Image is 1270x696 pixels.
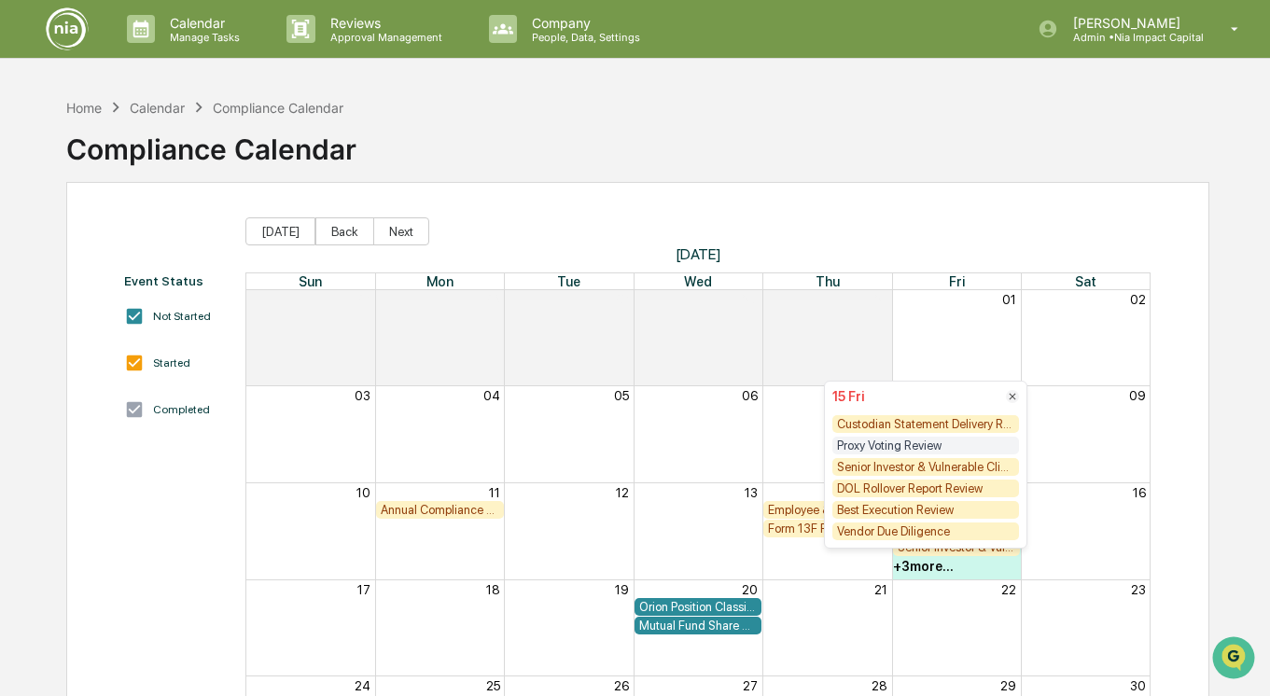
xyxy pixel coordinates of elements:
button: 02 [1130,292,1146,307]
button: 18 [486,582,500,597]
button: 23 [1131,582,1146,597]
button: 30 [1130,678,1146,693]
div: Form 13F Requirement Review [768,522,886,536]
div: 🔎 [19,272,34,287]
button: 04 [483,388,500,403]
p: Approval Management [315,31,452,44]
button: 24 [355,678,370,693]
button: 27 [743,678,758,693]
span: Pylon [186,316,226,330]
button: 13 [745,485,758,500]
div: Completed [153,403,210,416]
div: Home [66,100,102,116]
button: 26 [614,678,629,693]
a: Powered byPylon [132,315,226,330]
button: 28 [872,678,887,693]
button: 20 [742,582,758,597]
div: Proxy Voting Review [832,437,1019,454]
img: logo [45,7,90,51]
button: 29 [613,292,629,307]
button: 30 [742,292,758,307]
button: [DATE] [245,217,315,245]
button: 19 [615,582,629,597]
div: 15 Fri [832,389,864,404]
button: 09 [1129,388,1146,403]
img: 1746055101610-c473b297-6a78-478c-a979-82029cc54cd1 [19,143,52,176]
a: 🔎Data Lookup [11,263,125,297]
button: 27 [356,292,370,307]
div: Start new chat [63,143,306,161]
span: Fri [949,273,965,289]
button: 28 [484,292,500,307]
span: Preclearance [37,235,120,254]
div: Calendar [130,100,185,116]
button: 29 [1000,678,1016,693]
button: 06 [742,388,758,403]
div: Mutual Fund Share Class & Fee Review [639,619,757,633]
p: [PERSON_NAME] [1058,15,1204,31]
button: 11 [489,485,500,500]
span: Data Lookup [37,271,118,289]
button: Back [315,217,374,245]
span: Mon [426,273,454,289]
p: How can we help? [19,39,340,69]
div: Custodian Statement Delivery Review [832,415,1019,433]
button: 21 [874,582,887,597]
p: Reviews [315,15,452,31]
div: Event Status [124,273,227,288]
button: 17 [357,582,370,597]
div: + 3 more... [893,559,954,574]
button: 12 [616,485,629,500]
span: [DATE] [245,245,1151,263]
div: DOL Rollover Report Review [832,480,1019,497]
div: Vendor Due Diligence [832,522,1019,540]
input: Clear [49,85,308,104]
div: Employee & Designations Review [768,503,886,517]
div: Not Started [153,310,211,323]
p: Company [517,15,649,31]
button: 16 [1133,485,1146,500]
div: Started [153,356,190,369]
span: Tue [557,273,580,289]
p: People, Data, Settings [517,31,649,44]
span: Wed [684,273,712,289]
button: 01 [1002,292,1016,307]
a: 🗄️Attestations [128,228,239,261]
div: We're available if you need us! [63,161,236,176]
button: Next [373,217,429,245]
span: Sat [1075,273,1096,289]
button: 10 [356,485,370,500]
iframe: Open customer support [1210,634,1261,685]
div: 🗄️ [135,237,150,252]
div: Orion Position Classification Review [639,600,757,614]
p: Calendar [155,15,249,31]
a: 🖐️Preclearance [11,228,128,261]
button: 25 [486,678,500,693]
button: 03 [355,388,370,403]
button: 05 [614,388,629,403]
div: Compliance Calendar [213,100,343,116]
div: Compliance Calendar [66,118,356,166]
div: Annual Compliance Review [381,503,498,517]
button: Start new chat [317,148,340,171]
p: Manage Tasks [155,31,249,44]
span: Attestations [154,235,231,254]
div: Senior Investor & Vulnerable Clients Review (Suitability Check-in) [832,458,1019,476]
div: Best Execution Review [832,501,1019,519]
p: Admin • Nia Impact Capital [1058,31,1204,44]
span: Sun [299,273,322,289]
button: 31 [874,292,887,307]
span: Thu [816,273,840,289]
div: 🖐️ [19,237,34,252]
button: 22 [1001,582,1016,597]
